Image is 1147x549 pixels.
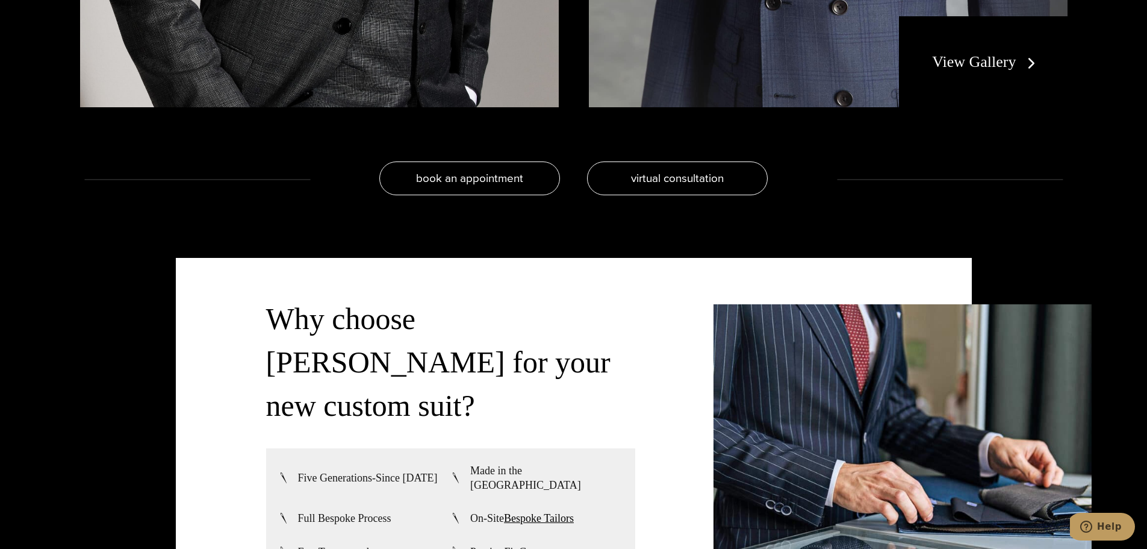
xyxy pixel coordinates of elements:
[416,169,523,187] span: book an appointment
[298,471,438,485] span: Five Generations-Since [DATE]
[379,162,560,195] a: book an appointment
[266,297,635,427] h3: Why choose [PERSON_NAME] for your new custom suit?
[470,511,574,525] span: On-Site
[587,162,768,195] a: virtual consultation
[470,463,623,492] span: Made in the [GEOGRAPHIC_DATA]
[932,53,1040,71] a: View Gallery
[631,169,724,187] span: virtual consultation
[298,511,391,525] span: Full Bespoke Process
[504,512,574,524] a: Bespoke Tailors
[1070,513,1135,543] iframe: Opens a widget where you can chat to one of our agents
